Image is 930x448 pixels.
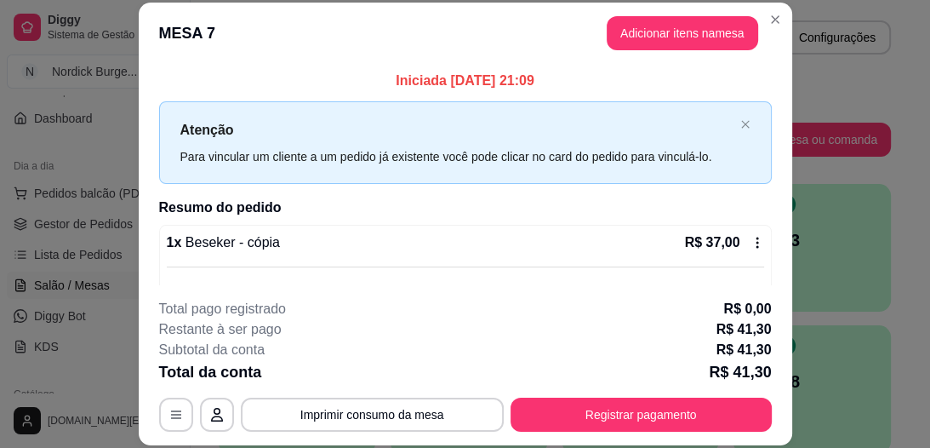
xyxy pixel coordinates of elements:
[159,198,772,218] h2: Resumo do pedido
[159,299,286,319] p: Total pago registrado
[180,147,733,166] div: Para vincular um cliente a um pedido já existente você pode clicar no card do pedido para vinculá...
[723,299,771,319] p: R$ 0,00
[762,6,789,33] button: Close
[139,3,792,64] header: MESA 7
[159,71,772,91] p: Iniciada [DATE] 21:09
[716,319,772,340] p: R$ 41,30
[167,281,764,302] p: Complementos do pedido
[709,360,771,384] p: R$ 41,30
[685,233,740,253] p: R$ 37,00
[159,340,265,360] p: Subtotal da conta
[740,119,750,130] button: close
[159,360,262,384] p: Total da conta
[511,398,772,432] button: Registrar pagamento
[167,233,280,253] p: 1 x
[181,235,280,250] span: Beseker - cópia
[716,340,772,360] p: R$ 41,30
[740,119,750,129] span: close
[241,398,504,432] button: Imprimir consumo da mesa
[607,16,758,50] button: Adicionar itens namesa
[180,119,733,141] p: Atenção
[159,319,282,340] p: Restante à ser pago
